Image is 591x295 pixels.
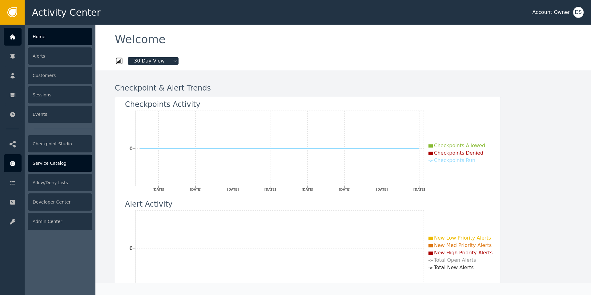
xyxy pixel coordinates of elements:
[28,174,92,191] div: Allow/Deny Lists
[4,135,92,153] a: Checkpoint Studio
[4,28,92,46] a: Home
[573,7,584,18] button: DS
[413,188,425,191] tspan: [DATE]
[28,47,92,65] div: Alerts
[533,9,570,16] div: Account Owner
[434,242,492,248] span: New Med Priority Alerts
[153,188,164,191] tspan: [DATE]
[115,83,211,94] div: Checkpoint & Alert Trends
[434,143,485,148] span: Checkpoints Allowed
[32,6,101,19] span: Activity Center
[264,188,276,191] tspan: [DATE]
[130,245,133,251] tspan: 0
[28,106,92,123] div: Events
[434,150,483,156] span: Checkpoints Denied
[434,235,491,241] span: New Low Priority Alerts
[4,174,92,192] a: Allow/Deny Lists
[28,155,92,172] div: Service Catalog
[123,57,183,65] button: 30 Day View
[125,199,173,210] div: Alert Activity
[125,99,200,110] div: Checkpoints Activity
[434,157,475,163] span: Checkpoints Run
[130,146,133,152] tspan: 0
[4,47,92,65] a: Alerts
[4,212,92,230] a: Admin Center
[339,188,351,191] tspan: [DATE]
[28,28,92,45] div: Home
[4,154,92,172] a: Service Catalog
[28,86,92,103] div: Sessions
[434,250,492,256] span: New High Priority Alerts
[4,67,92,84] a: Customers
[28,135,92,152] div: Checkpoint Studio
[4,105,92,123] a: Events
[434,265,474,270] span: Total New Alerts
[190,188,202,191] tspan: [DATE]
[4,193,92,211] a: Developer Center
[28,67,92,84] div: Customers
[128,57,171,65] span: 30 Day View
[4,86,92,104] a: Sessions
[28,213,92,230] div: Admin Center
[376,188,388,191] tspan: [DATE]
[302,188,313,191] tspan: [DATE]
[434,257,476,263] span: Total Open Alerts
[115,34,501,47] div: Welcome
[28,193,92,211] div: Developer Center
[227,188,239,191] tspan: [DATE]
